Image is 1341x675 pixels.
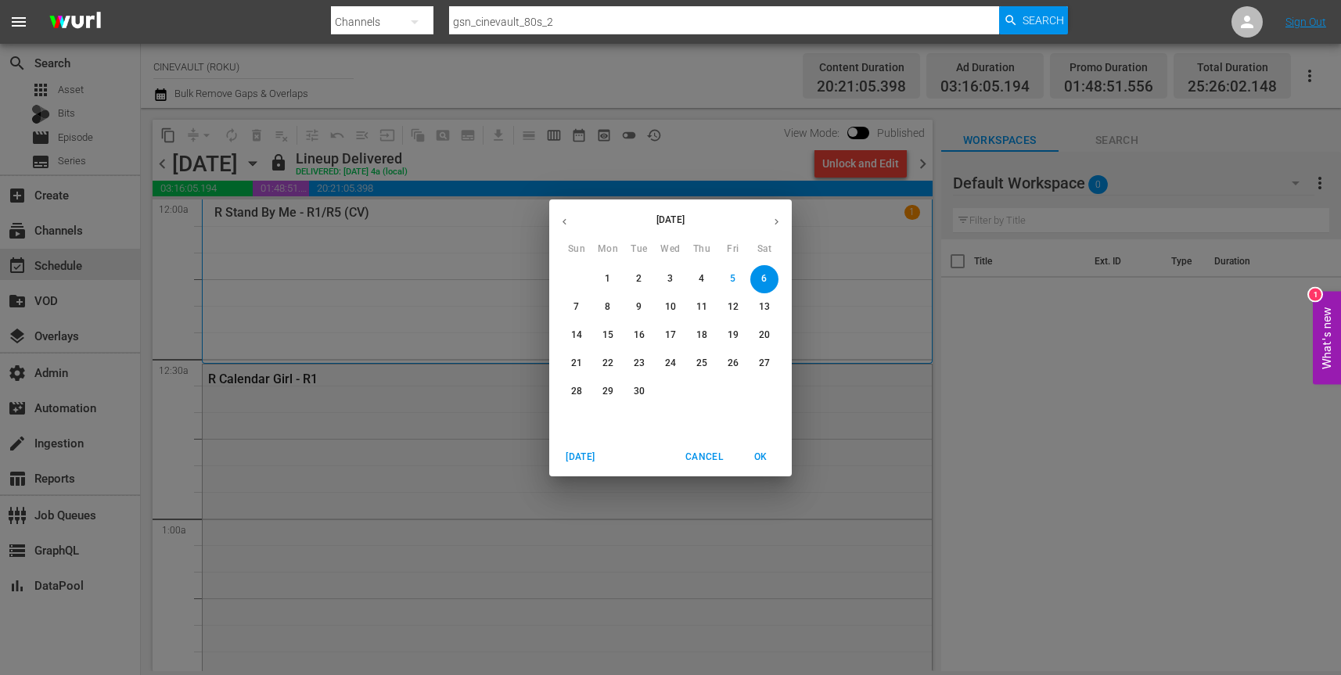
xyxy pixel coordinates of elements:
button: 16 [625,321,653,350]
button: 27 [750,350,778,378]
button: 20 [750,321,778,350]
p: 11 [696,300,707,314]
p: 6 [761,272,767,285]
button: Cancel [679,444,729,470]
p: 25 [696,357,707,370]
button: 8 [594,293,622,321]
span: Tue [625,242,653,257]
button: 3 [656,265,685,293]
button: 24 [656,350,685,378]
p: 29 [602,385,613,398]
button: 19 [719,321,747,350]
p: 9 [636,300,642,314]
span: menu [9,13,28,31]
p: 28 [571,385,582,398]
span: Wed [656,242,685,257]
p: 16 [634,329,645,342]
p: 20 [759,329,770,342]
button: 5 [719,265,747,293]
p: 10 [665,300,676,314]
p: 19 [728,329,739,342]
button: 10 [656,293,685,321]
span: Thu [688,242,716,257]
span: Fri [719,242,747,257]
button: 9 [625,293,653,321]
button: 12 [719,293,747,321]
p: 18 [696,329,707,342]
p: 23 [634,357,645,370]
a: Sign Out [1285,16,1326,28]
p: 30 [634,385,645,398]
p: 3 [667,272,673,285]
button: 18 [688,321,716,350]
button: 21 [563,350,591,378]
button: 2 [625,265,653,293]
button: 15 [594,321,622,350]
button: 23 [625,350,653,378]
span: Search [1023,6,1064,34]
p: 13 [759,300,770,314]
button: 11 [688,293,716,321]
p: 1 [605,272,610,285]
p: [DATE] [580,213,761,227]
p: 4 [699,272,704,285]
button: [DATE] [555,444,606,470]
button: OK [735,444,786,470]
p: 26 [728,357,739,370]
span: OK [742,449,779,465]
p: 5 [730,272,735,285]
button: 17 [656,321,685,350]
button: 4 [688,265,716,293]
p: 7 [573,300,579,314]
p: 21 [571,357,582,370]
button: 7 [563,293,591,321]
p: 8 [605,300,610,314]
button: 30 [625,378,653,406]
p: 15 [602,329,613,342]
p: 17 [665,329,676,342]
button: 28 [563,378,591,406]
div: 1 [1309,288,1321,300]
p: 14 [571,329,582,342]
p: 24 [665,357,676,370]
button: 29 [594,378,622,406]
span: Sun [563,242,591,257]
span: Sat [750,242,778,257]
button: Open Feedback Widget [1313,291,1341,384]
button: 13 [750,293,778,321]
p: 27 [759,357,770,370]
p: 22 [602,357,613,370]
button: 25 [688,350,716,378]
p: 2 [636,272,642,285]
span: Mon [594,242,622,257]
button: 22 [594,350,622,378]
button: 6 [750,265,778,293]
span: [DATE] [562,449,599,465]
button: 1 [594,265,622,293]
span: Cancel [685,449,723,465]
button: 14 [563,321,591,350]
p: 12 [728,300,739,314]
img: ans4CAIJ8jUAAAAAAAAAAAAAAAAAAAAAAAAgQb4GAAAAAAAAAAAAAAAAAAAAAAAAJMjXAAAAAAAAAAAAAAAAAAAAAAAAgAT5G... [38,4,113,41]
button: 26 [719,350,747,378]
